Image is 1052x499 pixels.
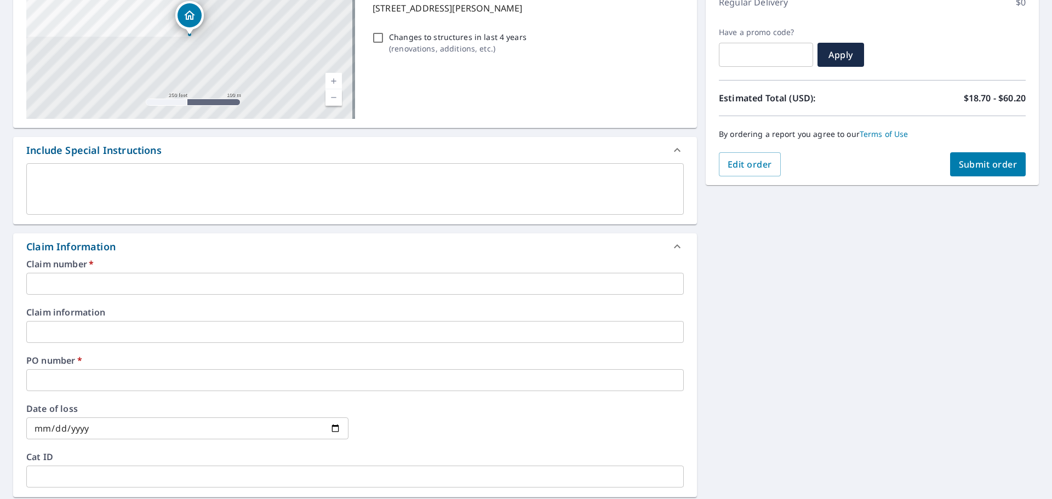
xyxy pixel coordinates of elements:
a: Current Level 17, Zoom Out [325,89,342,106]
div: Claim Information [26,239,116,254]
label: PO number [26,356,684,365]
label: Cat ID [26,452,684,461]
div: Include Special Instructions [13,137,697,163]
button: Submit order [950,152,1026,176]
p: [STREET_ADDRESS][PERSON_NAME] [373,2,679,15]
div: Claim Information [13,233,697,260]
span: Submit order [959,158,1017,170]
p: $18.70 - $60.20 [964,91,1026,105]
div: Dropped pin, building 1, Residential property, 13103 Vivienne Westmoreland Dr Cypress, TX 77429 [175,1,204,35]
label: Claim information [26,308,684,317]
label: Claim number [26,260,684,268]
p: Estimated Total (USD): [719,91,872,105]
button: Apply [817,43,864,67]
a: Current Level 17, Zoom In [325,73,342,89]
p: Changes to structures in last 4 years [389,31,527,43]
p: By ordering a report you agree to our [719,129,1026,139]
span: Edit order [728,158,772,170]
p: ( renovations, additions, etc. ) [389,43,527,54]
button: Edit order [719,152,781,176]
label: Have a promo code? [719,27,813,37]
a: Terms of Use [860,129,908,139]
div: Include Special Instructions [26,143,162,158]
label: Date of loss [26,404,348,413]
span: Apply [826,49,855,61]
